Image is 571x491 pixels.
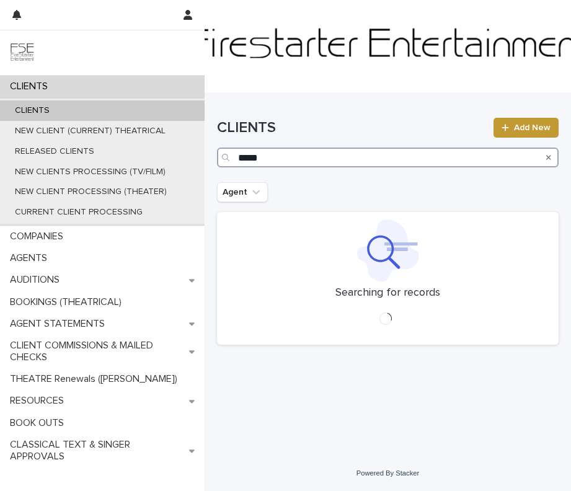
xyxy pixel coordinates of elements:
img: 9JgRvJ3ETPGCJDhvPVA5 [10,40,35,65]
input: Search [217,148,559,167]
a: Add New [494,118,559,138]
p: AGENTS [5,252,57,264]
p: RELEASED CLIENTS [5,146,104,157]
p: Searching for records [335,286,440,300]
a: Powered By Stacker [356,469,419,477]
p: COMPANIES [5,231,73,242]
p: NEW CLIENTS PROCESSING (TV/FILM) [5,167,175,177]
button: Agent [217,182,268,202]
p: BOOKINGS (THEATRICAL) [5,296,131,308]
p: CLIENTS [5,105,60,116]
h1: CLIENTS [217,119,486,137]
span: Add New [514,123,551,132]
p: THEATRE Renewals ([PERSON_NAME]) [5,373,187,385]
p: NEW CLIENT (CURRENT) THEATRICAL [5,126,175,136]
p: AUDITIONS [5,274,69,286]
p: CLIENTS [5,81,58,92]
p: RESOURCES [5,395,74,407]
p: AGENT STATEMENTS [5,318,115,330]
p: BOOK OUTS [5,417,74,429]
p: CURRENT CLIENT PROCESSING [5,207,153,218]
p: CLASSICAL TEXT & SINGER APPROVALS [5,439,189,462]
p: NEW CLIENT PROCESSING (THEATER) [5,187,177,197]
p: CLIENT COMMISSIONS & MAILED CHECKS [5,340,189,363]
